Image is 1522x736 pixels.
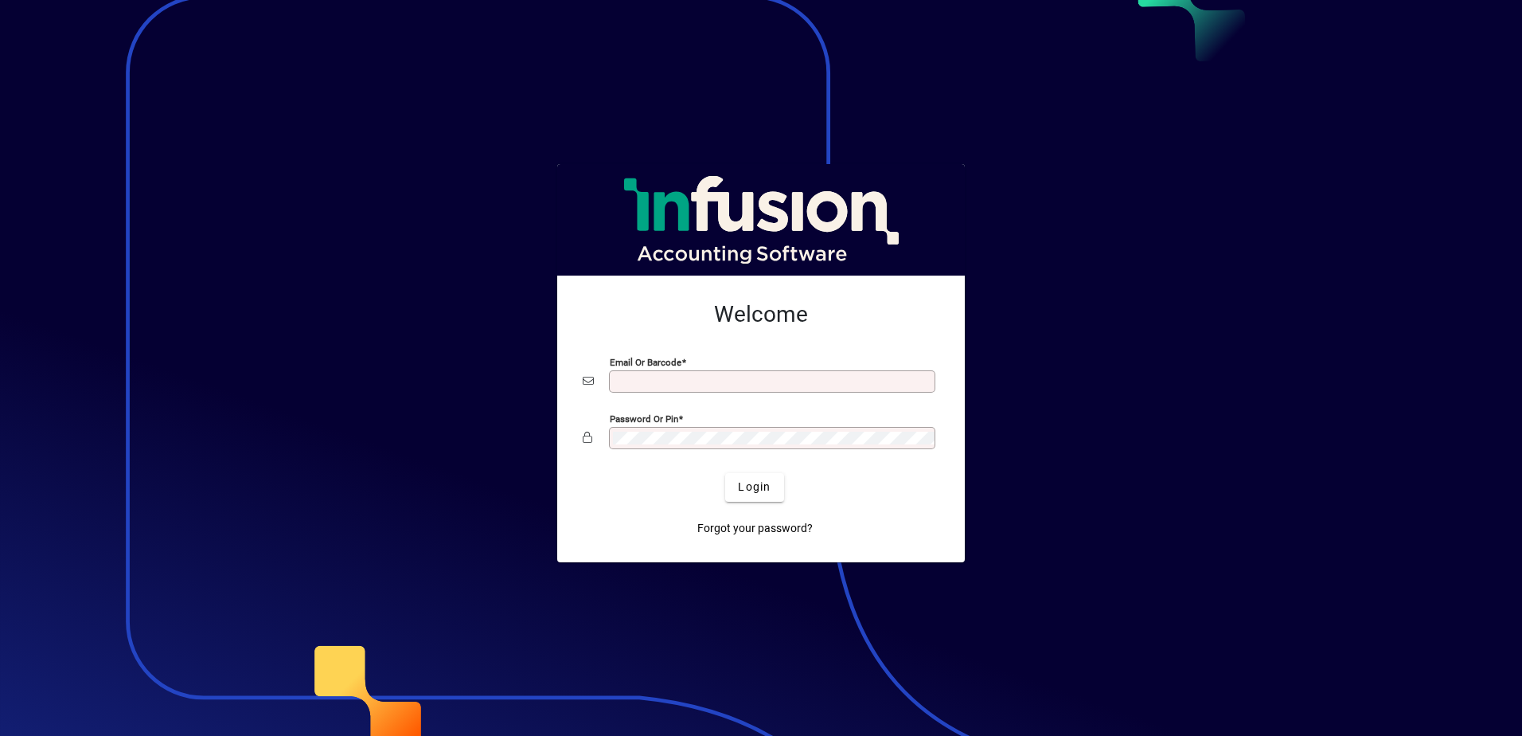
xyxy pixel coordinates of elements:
[725,473,783,502] button: Login
[691,515,819,543] a: Forgot your password?
[610,413,678,424] mat-label: Password or Pin
[610,356,681,367] mat-label: Email or Barcode
[697,520,813,537] span: Forgot your password?
[583,301,939,328] h2: Welcome
[738,479,771,495] span: Login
